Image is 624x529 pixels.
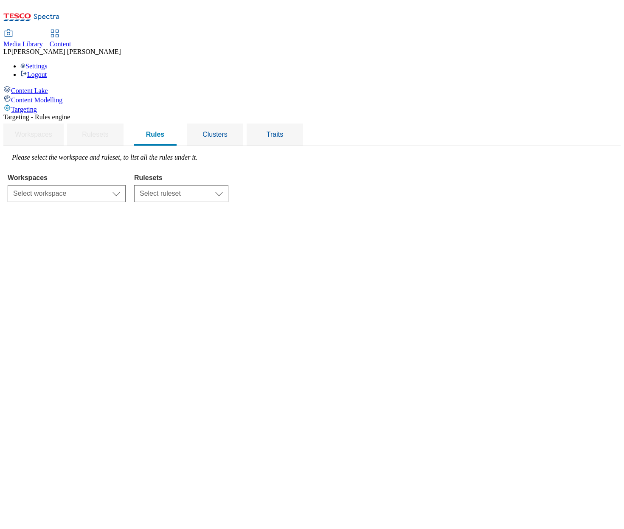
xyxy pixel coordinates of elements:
a: Media Library [3,30,43,48]
span: Media Library [3,40,43,48]
label: Rulesets [134,174,228,182]
span: Rules [146,131,165,138]
span: Traits [267,131,283,138]
label: Please select the workspace and ruleset, to list all the rules under it. [12,154,197,161]
a: Targeting [3,104,621,113]
span: Content Modelling [11,96,62,104]
span: Content [50,40,71,48]
span: Clusters [202,131,228,138]
span: LP [3,48,11,55]
span: Targeting [11,106,37,113]
a: Content Modelling [3,95,621,104]
span: [PERSON_NAME] [PERSON_NAME] [11,48,121,55]
a: Content Lake [3,85,621,95]
label: Workspaces [8,174,126,182]
span: Content Lake [11,87,48,94]
div: Targeting - Rules engine [3,113,621,121]
a: Content [50,30,71,48]
a: Logout [20,71,47,78]
a: Settings [20,62,48,70]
